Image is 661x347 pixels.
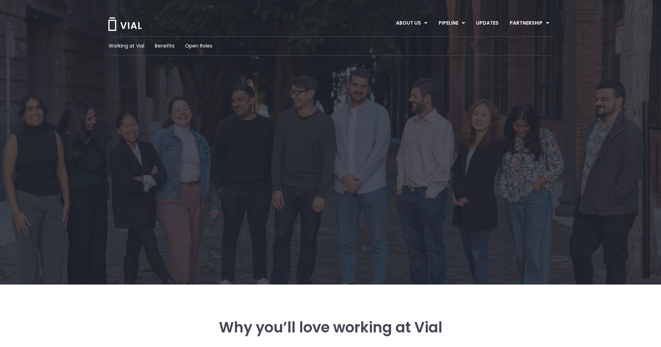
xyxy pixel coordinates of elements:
[109,42,144,50] a: Working at Vial
[504,17,555,29] a: PARTNERSHIPMenu Toggle
[146,319,515,336] h3: Why you’ll love working at Vial
[108,17,142,31] img: Vial Logo
[185,42,212,50] a: Open Roles
[390,17,433,29] a: ABOUT USMenu Toggle
[155,42,175,50] a: Benefits
[471,17,504,29] a: UPDATES
[433,17,470,29] a: PIPELINEMenu Toggle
